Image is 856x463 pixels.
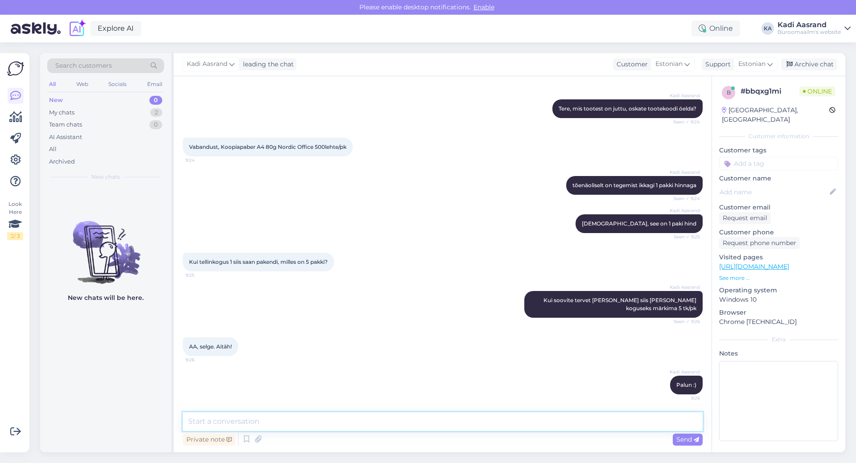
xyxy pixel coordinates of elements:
span: 9:24 [185,157,219,164]
span: Estonian [655,59,683,69]
span: Vabandust, Koopiapaber A4 80g Nordic Office 500lehte/pk [189,143,346,150]
p: Operating system [719,286,838,295]
div: # bbqxg1mi [741,86,799,97]
div: New [49,96,63,105]
div: 2 / 3 [7,232,23,240]
span: Kadi Aasrand [667,369,700,375]
span: Estonian [738,59,765,69]
div: Team chats [49,120,82,129]
span: 9:26 [667,395,700,402]
div: KA [761,22,774,35]
div: 2 [150,108,162,117]
p: Customer tags [719,146,838,155]
div: Web [74,78,90,90]
span: Seen ✓ 9:24 [667,119,700,125]
span: Tere, mis tootest on juttu, oskate tootekoodi öelda? [559,105,696,112]
span: Kadi Aasrand [667,169,700,176]
p: Customer phone [719,228,838,237]
p: Notes [719,349,838,358]
span: New chats [91,173,120,181]
span: Online [799,86,835,96]
span: Enable [471,3,497,11]
div: [GEOGRAPHIC_DATA], [GEOGRAPHIC_DATA] [722,106,829,124]
div: 0 [149,96,162,105]
div: All [47,78,58,90]
div: Support [702,60,731,69]
a: Explore AI [90,21,141,36]
p: Windows 10 [719,295,838,304]
img: Askly Logo [7,60,24,77]
div: Look Here [7,200,23,240]
div: 0 [149,120,162,129]
div: Büroomaailm's website [778,29,841,36]
p: Browser [719,308,838,317]
div: All [49,145,57,154]
span: tõenäoliselt on tegemist ikkagi 1 pakki hinnaga [572,182,696,188]
input: Add name [720,187,828,197]
span: Palun :) [676,381,696,388]
span: 9:26 [185,356,219,363]
p: New chats will be here. [68,293,144,303]
span: Search customers [55,61,112,70]
p: Visited pages [719,253,838,262]
span: Kadi Aasrand [667,92,700,99]
span: Seen ✓ 9:25 [667,234,700,240]
span: Kadi Aasrand [187,59,227,69]
p: See more ... [719,274,838,282]
p: Chrome [TECHNICAL_ID] [719,317,838,327]
a: [URL][DOMAIN_NAME] [719,262,789,270]
div: Email [145,78,164,90]
div: Request phone number [719,237,800,249]
div: Online [691,20,740,37]
div: AI Assistant [49,133,82,142]
div: Private note [183,434,235,446]
div: Archive chat [781,58,837,70]
p: Customer name [719,174,838,183]
span: AA, selge. Aitäh! [189,343,232,350]
img: No chats [40,205,171,285]
div: leading the chat [239,60,294,69]
div: Kadi Aasrand [778,21,841,29]
span: Kadi Aasrand [667,207,700,214]
div: My chats [49,108,74,117]
div: Archived [49,157,75,166]
img: explore-ai [68,19,86,38]
div: Request email [719,212,771,224]
div: Socials [107,78,128,90]
span: Kui tellinkogus 1 siis saan pakendi, milles on 5 pakki? [189,258,328,265]
div: Extra [719,336,838,344]
input: Add a tag [719,157,838,170]
span: Send [676,435,699,443]
span: [DEMOGRAPHIC_DATA], see on 1 paki hind [582,220,696,227]
span: b [727,89,731,96]
span: Seen ✓ 9:26 [667,318,700,325]
span: Seen ✓ 9:24 [667,195,700,202]
div: Customer information [719,132,838,140]
span: Kui soovite tervet [PERSON_NAME] siis [PERSON_NAME] koguseks märkima 5 tk/pk [543,297,698,311]
a: Kadi AasrandBüroomaailm's website [778,21,851,36]
div: Customer [613,60,648,69]
span: Kadi Aasrand [667,284,700,291]
p: Customer email [719,203,838,212]
span: 9:25 [185,272,219,279]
